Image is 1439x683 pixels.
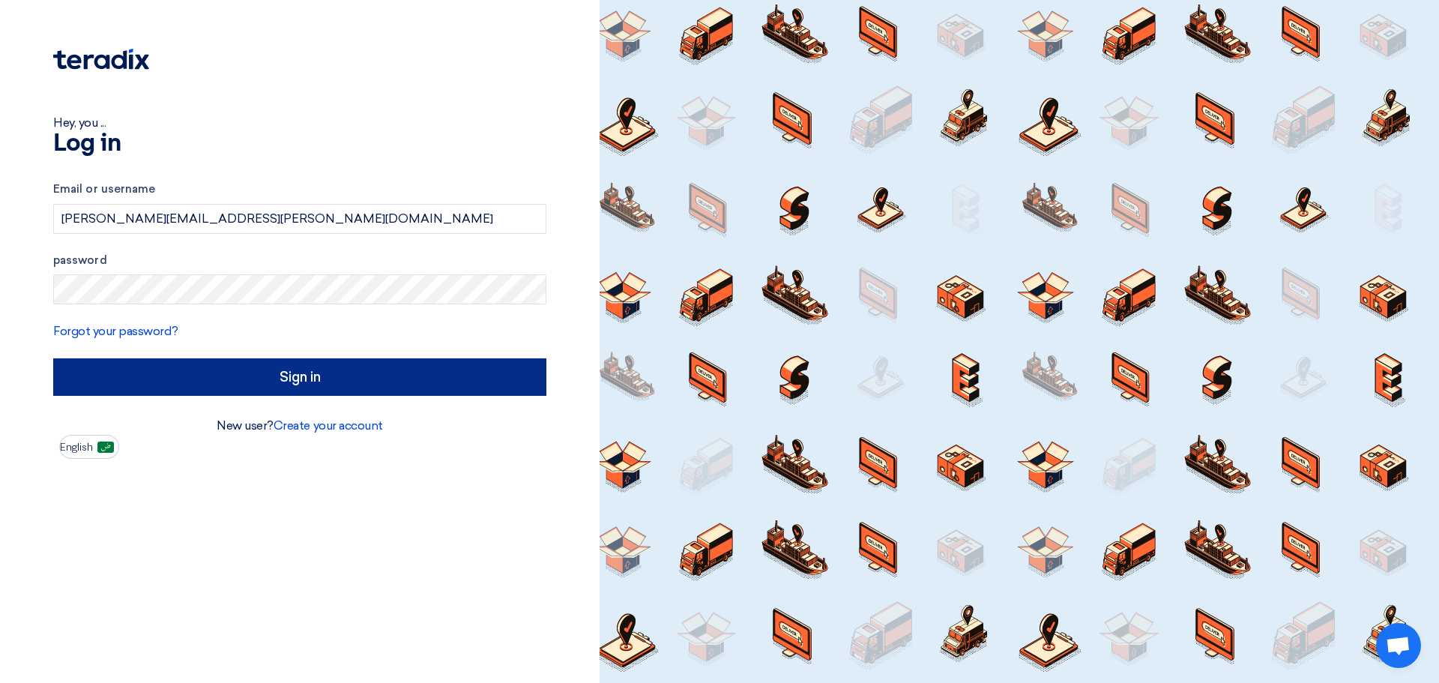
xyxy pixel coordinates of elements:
[53,132,121,156] font: Log in
[274,418,383,433] a: Create your account
[53,324,178,338] a: Forgot your password?
[53,115,106,130] font: Hey, you ...
[53,253,107,267] font: password
[97,442,114,453] img: ar-AR.png
[53,204,546,234] input: Enter your business email or username
[53,182,155,196] font: Email or username
[60,441,93,454] font: English
[217,418,274,433] font: New user?
[53,49,149,70] img: Teradix logo
[53,358,546,396] input: Sign in
[59,435,119,459] button: English
[1376,623,1421,668] div: Open chat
